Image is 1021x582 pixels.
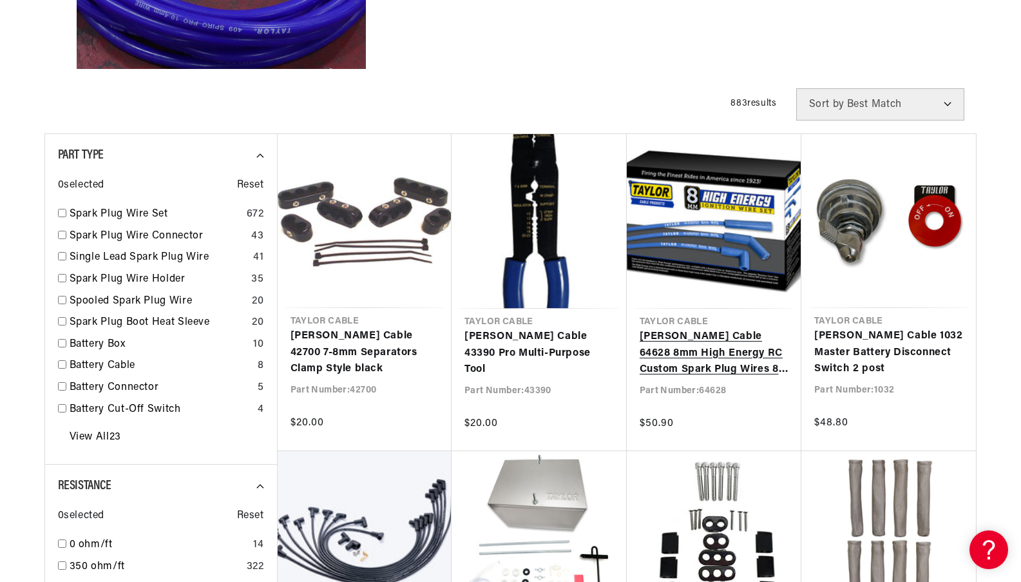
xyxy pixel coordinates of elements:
a: Battery Cut-Off Switch [70,402,253,418]
a: Spark Plug Wire Connector [70,228,247,245]
a: Spark Plug Wire Holder [70,271,247,288]
div: 10 [253,336,263,353]
div: 20 [252,293,263,310]
div: 4 [258,402,264,418]
a: 0 ohm/ft [70,537,249,554]
div: 41 [253,249,263,266]
span: Reset [237,177,264,194]
select: Sort by [796,88,964,121]
span: 0 selected [58,177,104,194]
a: Battery Box [70,336,249,353]
a: 350 ohm/ft [70,559,242,576]
span: Reset [237,508,264,525]
a: Spark Plug Boot Heat Sleeve [70,315,247,331]
div: 8 [258,358,264,374]
a: View All 23 [70,429,121,446]
span: 0 selected [58,508,104,525]
div: 14 [253,537,263,554]
div: 35 [251,271,263,288]
div: 43 [251,228,263,245]
div: 672 [247,206,264,223]
a: Battery Connector [70,380,253,396]
a: Battery Cable [70,358,253,374]
a: [PERSON_NAME] Cable 1032 Master Battery Disconnect Switch 2 post [814,328,963,378]
span: Resistance [58,480,111,492]
div: 20 [252,315,263,331]
div: 322 [247,559,264,576]
div: 5 [258,380,264,396]
a: [PERSON_NAME] Cable 42700 7-8mm Separators Clamp Style black [291,328,439,378]
a: Single Lead Spark Plug Wire [70,249,249,266]
span: Part Type [58,149,104,162]
span: Sort by [809,99,844,110]
a: Spooled Spark Plug Wire [70,293,247,310]
span: 883 results [730,99,776,108]
a: [PERSON_NAME] Cable 64628 8mm High Energy RC Custom Spark Plug Wires 8 cyl blue [640,329,789,378]
a: Spark Plug Wire Set [70,206,242,223]
a: [PERSON_NAME] Cable 43390 Pro Multi-Purpose Tool [464,329,614,378]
